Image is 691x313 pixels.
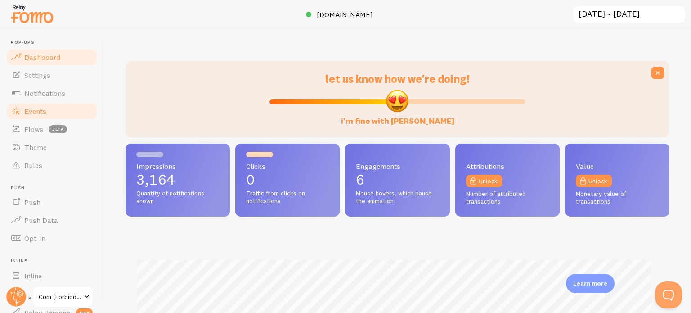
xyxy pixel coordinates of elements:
p: 6 [356,172,439,187]
span: Push [11,185,98,191]
a: Push [5,193,98,211]
a: Flows beta [5,120,98,138]
iframe: Help Scout Beacon - Open [655,281,682,308]
span: Pop-ups [11,40,98,45]
a: Unlock [466,175,502,187]
a: Events [5,102,98,120]
a: Opt-In [5,229,98,247]
span: Monetary value of transactions [576,190,659,206]
a: Notifications [5,84,98,102]
span: Rules [24,161,42,170]
span: Value [576,163,659,170]
span: Inline [11,258,98,264]
p: Learn more [573,279,607,288]
p: 3,164 [136,172,219,187]
span: Traffic from clicks on notifications [246,190,329,205]
span: let us know how we're doing! [325,72,470,86]
img: emoji.png [385,89,409,113]
span: Settings [24,71,50,80]
a: Rules [5,156,98,174]
a: Com (Forbiddenfruit) [32,286,93,308]
span: Clicks [246,163,329,170]
span: Push [24,198,40,207]
span: Com (Forbiddenfruit) [39,291,81,302]
span: Quantity of notifications shown [136,190,219,205]
a: Unlock [576,175,612,187]
div: Learn more [566,274,615,293]
span: Notifications [24,89,65,98]
span: Mouse hovers, which pause the animation [356,190,439,205]
span: Attributions [466,163,549,170]
a: Theme [5,138,98,156]
label: i'm fine with [PERSON_NAME] [341,107,454,127]
a: Dashboard [5,48,98,66]
span: Number of attributed transactions [466,190,549,206]
a: Push Data [5,211,98,229]
span: Flows [24,125,43,134]
span: beta [49,125,67,133]
span: Dashboard [24,53,60,62]
span: Impressions [136,163,219,170]
span: Engagements [356,163,439,170]
p: 0 [246,172,329,187]
img: fomo-relay-logo-orange.svg [9,2,54,25]
a: Settings [5,66,98,84]
span: Inline [24,271,42,280]
span: Opt-In [24,234,45,243]
span: Events [24,107,46,116]
span: Theme [24,143,47,152]
span: Push Data [24,216,58,225]
a: Inline [5,267,98,285]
